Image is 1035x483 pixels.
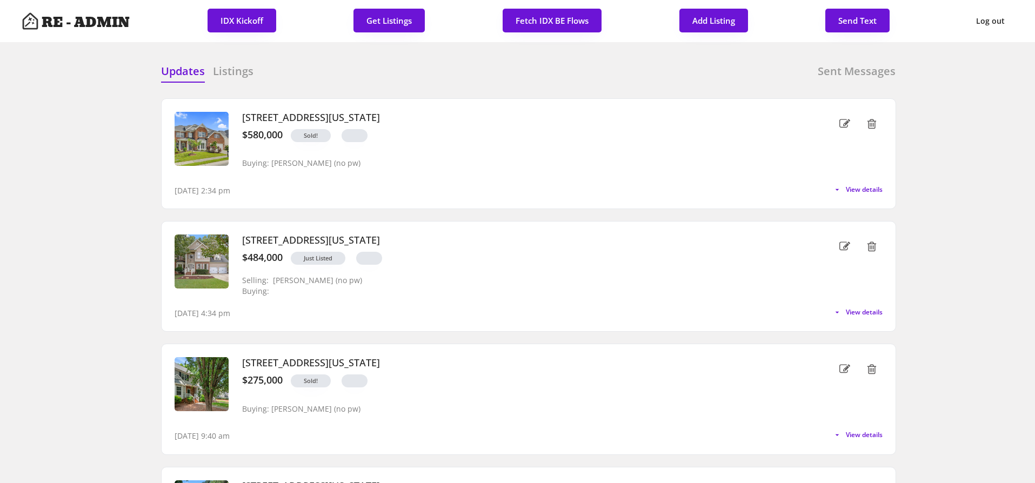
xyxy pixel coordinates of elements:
[175,308,230,319] div: [DATE] 4:34 pm
[833,431,883,439] button: View details
[825,9,890,32] button: Send Text
[353,9,425,32] button: Get Listings
[161,64,205,79] h6: Updates
[208,9,276,32] button: IDX Kickoff
[967,9,1013,33] button: Log out
[846,432,883,438] span: View details
[833,185,883,194] button: View details
[679,9,748,32] button: Add Listing
[846,186,883,193] span: View details
[818,64,896,79] h6: Sent Messages
[175,234,229,289] img: 20251002174719394394000000-o.jpg
[291,252,345,265] button: Just Listed
[833,308,883,317] button: View details
[503,9,602,32] button: Fetch IDX BE Flows
[242,374,283,386] div: $275,000
[242,112,791,124] h3: [STREET_ADDRESS][US_STATE]
[242,276,362,285] div: Selling: [PERSON_NAME] (no pw)
[213,64,253,79] h6: Listings
[42,16,130,30] h4: RE - ADMIN
[242,405,360,414] div: Buying: [PERSON_NAME] (no pw)
[175,357,229,411] img: 20250606025807903094000000-o.jpg
[291,129,331,142] button: Sold!
[175,112,229,166] img: 20250527155358574334000000-o.jpg
[242,357,791,369] h3: [STREET_ADDRESS][US_STATE]
[291,374,331,387] button: Sold!
[242,159,360,168] div: Buying: [PERSON_NAME] (no pw)
[175,431,230,441] div: [DATE] 9:40 am
[242,129,283,141] div: $580,000
[846,309,883,316] span: View details
[242,287,283,296] div: Buying:
[242,252,283,264] div: $484,000
[242,234,791,246] h3: [STREET_ADDRESS][US_STATE]
[22,12,39,30] img: Artboard%201%20copy%203.svg
[175,185,230,196] div: [DATE] 2:34 pm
